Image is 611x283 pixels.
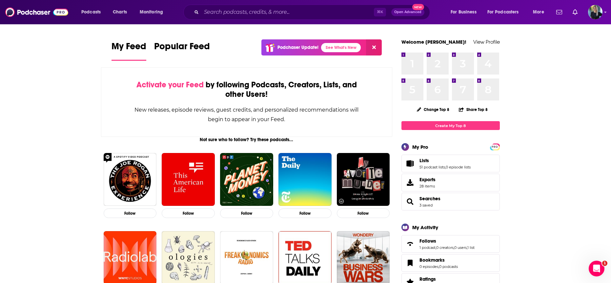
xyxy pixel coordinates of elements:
div: Search podcasts, credits, & more... [190,5,436,20]
span: For Podcasters [487,8,519,17]
input: Search podcasts, credits, & more... [201,7,374,17]
button: Open AdvancedNew [391,8,424,16]
div: My Activity [412,224,438,230]
a: Show notifications dropdown [570,7,580,18]
img: User Profile [588,5,602,19]
img: Planet Money [220,153,273,206]
span: Follows [419,238,436,244]
span: Bookmarks [419,257,445,263]
span: Follows [401,235,500,253]
span: Open Advanced [394,11,421,14]
button: Follow [220,208,273,218]
span: Exports [404,178,417,187]
span: Lists [401,155,500,172]
span: 1 [602,261,607,266]
span: Exports [419,177,436,183]
img: My Favorite Murder with Karen Kilgariff and Georgia Hardstark [337,153,390,206]
a: Searches [419,196,440,202]
span: Charts [113,8,127,17]
button: Follow [104,208,157,218]
span: Podcasts [81,8,101,17]
span: , [436,245,436,250]
span: Ratings [419,276,436,282]
span: Bookmarks [401,254,500,272]
div: by following Podcasts, Creators, Lists, and other Users! [134,80,359,99]
a: Welcome [PERSON_NAME]! [401,39,466,45]
div: My Pro [412,144,428,150]
a: 1 podcast [419,245,436,250]
a: Lists [404,159,417,168]
button: Follow [162,208,215,218]
button: Change Top 8 [413,105,454,114]
button: Share Top 8 [458,103,488,116]
span: Popular Feed [154,41,210,56]
a: Follows [404,239,417,249]
button: open menu [446,7,485,17]
a: Searches [404,197,417,206]
span: Searches [401,193,500,210]
a: Lists [419,158,471,163]
a: Create My Top 8 [401,121,500,130]
a: Bookmarks [404,258,417,268]
button: Follow [337,208,390,218]
p: Podchaser Update! [277,45,318,50]
span: My Feed [112,41,146,56]
a: 3 saved [419,203,433,207]
div: New releases, episode reviews, guest credits, and personalized recommendations will begin to appe... [134,105,359,124]
a: See What's New [321,43,361,52]
a: Show notifications dropdown [554,7,565,18]
iframe: Intercom live chat [589,261,604,276]
a: Charts [109,7,131,17]
a: Exports [401,174,500,191]
span: New [412,4,424,10]
span: , [438,264,439,269]
img: The Joe Rogan Experience [104,153,157,206]
button: Follow [278,208,332,218]
a: 0 episode lists [446,165,471,169]
span: Logged in as ChelseaKershaw [588,5,602,19]
span: For Business [451,8,477,17]
img: The Daily [278,153,332,206]
a: 1 list [467,245,475,250]
a: 0 podcasts [439,264,458,269]
span: 28 items [419,184,436,188]
button: Show profile menu [588,5,602,19]
img: Podchaser - Follow, Share and Rate Podcasts [5,6,68,18]
span: Lists [419,158,429,163]
a: 0 users [454,245,467,250]
a: View Profile [473,39,500,45]
a: 0 episodes [419,264,438,269]
span: ⌘ K [374,8,386,16]
a: Popular Feed [154,41,210,61]
span: More [533,8,544,17]
a: My Feed [112,41,146,61]
a: 0 creators [436,245,454,250]
a: Ratings [419,276,458,282]
a: Bookmarks [419,257,458,263]
div: Not sure who to follow? Try these podcasts... [101,137,393,142]
button: open menu [528,7,552,17]
a: PRO [491,144,499,149]
button: open menu [77,7,109,17]
span: , [454,245,454,250]
span: , [467,245,467,250]
a: 51 podcast lists [419,165,445,169]
button: open menu [483,7,528,17]
a: Follows [419,238,475,244]
span: Activate your Feed [136,80,204,90]
span: Monitoring [140,8,163,17]
img: This American Life [162,153,215,206]
button: open menu [135,7,172,17]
